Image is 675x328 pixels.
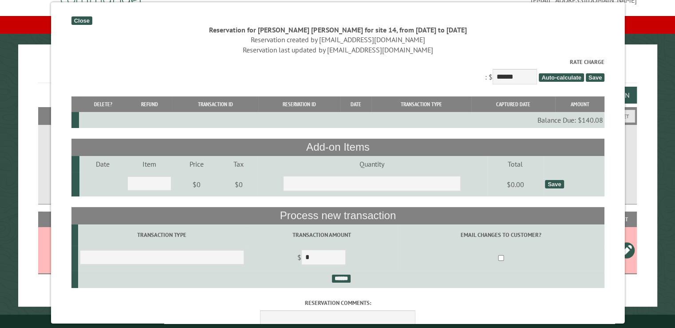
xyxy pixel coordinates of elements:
[172,172,220,197] td: $0
[71,58,604,87] div: : $
[220,156,257,172] td: Tax
[288,318,388,324] small: © Campground Commander LLC. All rights reserved.
[126,156,172,172] td: Item
[79,96,127,112] th: Delete?
[471,96,555,112] th: Captured Date
[71,58,604,66] label: Rate Charge
[258,96,340,112] th: Reservation ID
[555,96,604,112] th: Amount
[538,73,584,82] span: Auto-calculate
[172,156,220,172] td: Price
[545,180,563,188] div: Save
[257,156,486,172] td: Quantity
[487,172,544,197] td: $0.00
[245,246,397,271] td: $
[71,16,92,25] div: Close
[71,45,604,55] div: Reservation last updated by [EMAIL_ADDRESS][DOMAIN_NAME]
[79,112,604,128] td: Balance Due: $140.08
[71,207,604,224] th: Process new transaction
[126,96,172,112] th: Refund
[247,231,396,239] label: Transaction Amount
[487,156,544,172] td: Total
[399,231,603,239] label: Email changes to customer?
[71,299,604,307] label: Reservation comments:
[79,156,126,172] td: Date
[220,172,257,197] td: $0
[71,139,604,156] th: Add-on Items
[79,231,244,239] label: Transaction Type
[585,73,604,82] span: Save
[340,96,371,112] th: Date
[172,96,258,112] th: Transaction ID
[43,212,159,227] th: Site
[371,96,471,112] th: Transaction Type
[38,59,637,83] h1: Reservations
[71,25,604,35] div: Reservation for [PERSON_NAME] [PERSON_NAME] for site 14, from [DATE] to [DATE]
[71,35,604,44] div: Reservation created by [EMAIL_ADDRESS][DOMAIN_NAME]
[38,107,637,124] h2: Filters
